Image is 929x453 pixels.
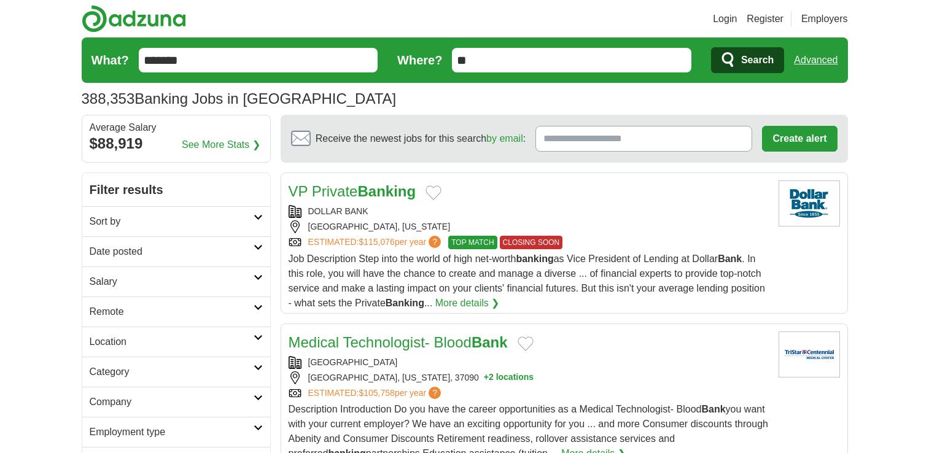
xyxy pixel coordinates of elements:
a: Salary [82,266,270,296]
button: Add to favorite jobs [426,185,441,200]
a: Medical Technologist- BloodBank [289,334,508,350]
span: $105,758 [359,388,394,398]
span: + [484,371,489,384]
label: Where? [397,51,442,69]
a: by email [486,133,523,144]
a: Employers [801,12,848,26]
div: Average Salary [90,123,263,133]
span: ? [429,236,441,248]
button: +2 locations [484,371,534,384]
span: Search [741,48,774,72]
a: ESTIMATED:$115,076per year? [308,236,444,249]
a: [GEOGRAPHIC_DATA] [308,357,398,367]
button: Search [711,47,784,73]
a: Remote [82,296,270,327]
strong: banking [516,254,553,264]
h2: Company [90,395,254,409]
span: CLOSING SOON [500,236,563,249]
strong: Bank [701,404,725,414]
img: Adzuna logo [82,5,186,33]
a: VP PrivateBanking [289,183,416,199]
span: Receive the newest jobs for this search : [316,131,526,146]
label: What? [91,51,129,69]
span: $115,076 [359,237,394,247]
a: See More Stats ❯ [182,137,260,152]
button: Create alert [762,126,837,152]
a: More details ❯ [435,296,500,311]
img: TriStar Centennial Medical Center logo [779,331,840,377]
strong: Banking [357,183,416,199]
a: ESTIMATED:$105,758per year? [308,387,444,400]
span: ? [429,387,441,399]
img: Dollar Bank logo [779,180,840,226]
h2: Employment type [90,425,254,439]
a: Employment type [82,417,270,447]
strong: Banking [386,298,424,308]
h2: Category [90,365,254,379]
a: Login [713,12,737,26]
a: Category [82,357,270,387]
a: Company [82,387,270,417]
strong: Bank [472,334,508,350]
span: Job Description Step into the world of high net-worth as Vice President of Lending at Dollar . In... [289,254,765,308]
span: TOP MATCH [448,236,497,249]
h2: Date posted [90,244,254,259]
div: $88,919 [90,133,263,155]
button: Add to favorite jobs [518,336,534,351]
h2: Location [90,335,254,349]
h2: Remote [90,304,254,319]
h2: Filter results [82,173,270,206]
a: Advanced [794,48,838,72]
a: DOLLAR BANK [308,206,368,216]
a: Register [747,12,783,26]
span: 388,353 [82,88,135,110]
h1: Banking Jobs in [GEOGRAPHIC_DATA] [82,90,397,107]
div: [GEOGRAPHIC_DATA], [US_STATE], 37090 [289,371,769,384]
h2: Salary [90,274,254,289]
h2: Sort by [90,214,254,229]
strong: Bank [718,254,742,264]
a: Sort by [82,206,270,236]
a: Date posted [82,236,270,266]
a: Location [82,327,270,357]
div: [GEOGRAPHIC_DATA], [US_STATE] [289,220,769,233]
